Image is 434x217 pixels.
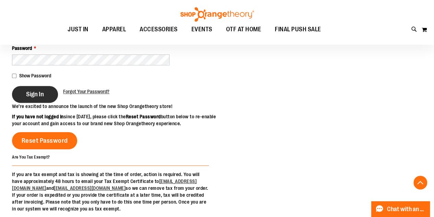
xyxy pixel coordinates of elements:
span: APPAREL [102,22,126,37]
span: ACCESSORIES [140,22,178,37]
span: Reset Password [22,137,68,144]
strong: If you have not logged in [12,114,64,119]
span: Password [12,45,32,51]
span: Chat with an Expert [387,206,426,213]
span: EVENTS [191,22,212,37]
p: We’re excited to announce the launch of the new Shop Orangetheory store! [12,103,217,110]
img: Shop Orangetheory [179,7,255,22]
span: JUST IN [68,22,89,37]
strong: Are You Tax Exempt? [12,155,50,160]
a: Forgot Your Password? [63,88,109,95]
p: If you are tax exempt and tax is showing at the time of order, action is required. You will have ... [12,171,209,212]
a: Reset Password [12,132,77,149]
span: OTF AT HOME [226,22,261,37]
button: Chat with an Expert [371,201,430,217]
p: since [DATE], please click the button below to re-enable your account and gain access to our bran... [12,113,217,127]
button: Back To Top [413,176,427,189]
strong: Reset Password [126,114,161,119]
span: Forgot Your Password? [63,89,109,94]
span: FINAL PUSH SALE [275,22,321,37]
a: [EMAIL_ADDRESS][DOMAIN_NAME] [54,185,126,191]
button: Sign In [12,86,58,103]
span: Sign In [26,90,44,98]
span: Show Password [19,73,51,78]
